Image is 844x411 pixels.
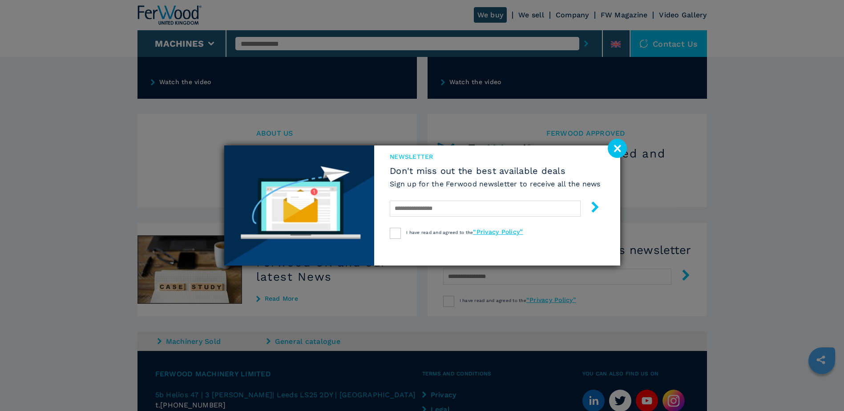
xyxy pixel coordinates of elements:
span: Don't miss out the best available deals [390,165,601,176]
button: submit-button [581,198,601,219]
span: newsletter [390,152,601,161]
h6: Sign up for the Ferwood newsletter to receive all the news [390,179,601,189]
span: I have read and agreed to the [406,230,523,235]
a: “Privacy Policy” [473,228,523,235]
img: Newsletter image [224,145,375,266]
